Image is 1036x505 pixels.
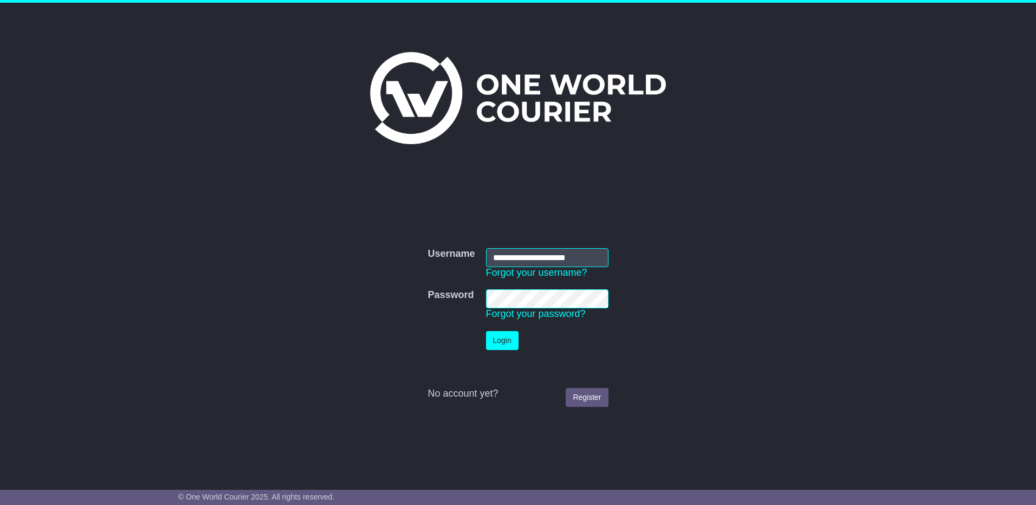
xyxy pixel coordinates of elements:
a: Forgot your username? [486,267,587,278]
label: Username [428,248,475,260]
a: Forgot your password? [486,308,586,319]
img: One World [370,52,666,144]
span: © One World Courier 2025. All rights reserved. [178,493,335,501]
label: Password [428,289,474,301]
div: No account yet? [428,388,608,400]
a: Register [566,388,608,407]
button: Login [486,331,519,350]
